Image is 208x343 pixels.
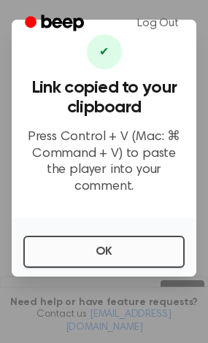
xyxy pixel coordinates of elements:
[23,78,185,117] h3: Link copied to your clipboard
[15,9,97,38] a: Beep
[87,34,122,69] div: ✔
[23,236,185,268] button: OK
[123,6,193,41] a: Log Out
[23,129,185,195] p: Press Control + V (Mac: ⌘ Command + V) to paste the player into your comment.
